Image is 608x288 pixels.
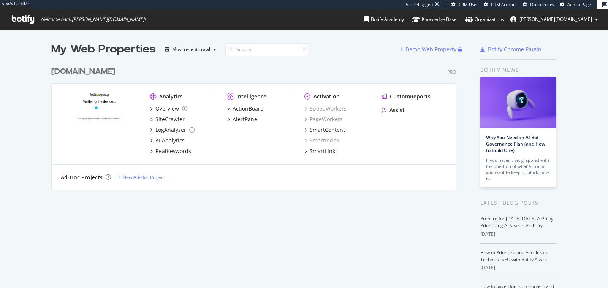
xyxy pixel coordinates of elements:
div: Knowledge Base [412,16,457,23]
div: AlertPanel [233,116,259,123]
a: Why You Need an AI Bot Governance Plan (and How to Build One) [486,134,545,153]
div: Demo Web Property [405,46,456,53]
div: My Web Properties [51,42,156,57]
div: Botify Academy [364,16,404,23]
div: Organizations [465,16,504,23]
a: Admin Page [560,2,591,8]
a: Open in dev [523,2,554,8]
a: Assist [382,106,405,114]
div: AI Analytics [155,137,185,144]
div: Botify Chrome Plugin [488,46,541,53]
a: Botify Academy [364,9,404,30]
a: SmartLink [304,147,335,155]
input: Search [225,43,309,56]
div: Assist [389,106,405,114]
div: Viz Debugger: [406,2,433,8]
a: SpeedWorkers [304,105,347,112]
div: Pro [447,69,456,75]
a: SmartIndex [304,137,339,144]
div: New Ad-Hoc Project [123,174,165,180]
button: Most recent crawl [162,43,219,55]
div: Most recent crawl [172,47,210,52]
a: RealKeywords [150,147,191,155]
div: If you haven’t yet grappled with the question of what AI traffic you want to keep or block, now is… [486,157,551,182]
a: Botify Chrome Plugin [480,46,541,53]
a: ActionBoard [227,105,264,112]
a: Knowledge Base [412,9,457,30]
a: New Ad-Hoc Project [117,174,165,180]
a: Prepare for [DATE][DATE] 2025 by Prioritizing AI Search Visibility [480,215,553,229]
div: SmartContent [310,126,345,134]
div: SiteCrawler [155,116,185,123]
div: Intelligence [236,93,266,100]
a: AlertPanel [227,116,259,123]
a: SmartContent [304,126,345,134]
span: Welcome back, [PERSON_NAME][DOMAIN_NAME] ! [40,16,146,22]
div: CustomReports [390,93,431,100]
a: CRM Account [484,2,517,8]
a: CustomReports [382,93,431,100]
div: Latest Blog Posts [480,199,557,207]
a: Organizations [465,9,504,30]
a: How to Prioritize and Accelerate Technical SEO with Botify Assist [480,249,548,263]
div: grid [51,57,462,190]
div: SmartLink [310,147,335,155]
div: [DATE] [480,231,557,237]
div: Ad-Hoc Projects [61,174,103,181]
span: jenny.ren [519,16,592,22]
img: leguide.com [61,93,138,154]
a: [DOMAIN_NAME] [51,66,118,77]
div: [DOMAIN_NAME] [51,66,115,77]
div: Analytics [159,93,183,100]
div: Activation [313,93,340,100]
button: Demo Web Property [400,43,458,55]
div: [DATE] [480,264,557,271]
span: CRM Account [491,2,517,7]
a: PageWorkers [304,116,343,123]
div: Overview [155,105,179,112]
span: Admin Page [567,2,591,7]
div: RealKeywords [155,147,191,155]
div: LogAnalyzer [155,126,186,134]
span: Open in dev [530,2,554,7]
a: Overview [150,105,187,112]
div: ActionBoard [233,105,264,112]
span: CRM User [459,2,478,7]
a: Demo Web Property [400,46,458,52]
a: SiteCrawler [150,116,185,123]
a: LogAnalyzer [150,126,195,134]
a: AI Analytics [150,137,185,144]
a: CRM User [451,2,478,8]
div: Botify news [480,66,557,74]
button: [PERSON_NAME][DOMAIN_NAME] [504,13,604,25]
img: Why You Need an AI Bot Governance Plan (and How to Build One) [480,77,556,128]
